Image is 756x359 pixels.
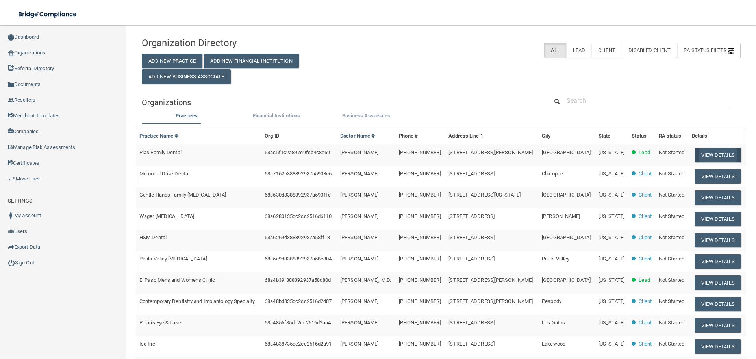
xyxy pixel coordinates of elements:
label: Financial Institutions [235,111,317,121]
th: Phone # [396,128,445,144]
span: Financial Institutions [253,113,300,119]
span: [STREET_ADDRESS] [448,256,495,262]
span: [PHONE_NUMBER] [399,213,441,219]
span: [STREET_ADDRESS][PERSON_NAME] [448,298,533,304]
a: Doctor Name [340,133,376,139]
p: Client [639,254,652,264]
span: 68ac5f1c2a897e9fcb4c8e69 [265,149,330,155]
img: icon-export.b9366987.png [8,244,14,250]
button: View Details [695,169,741,184]
span: [GEOGRAPHIC_DATA] [542,192,591,198]
span: Not Started [659,192,684,198]
span: [PHONE_NUMBER] [399,320,441,326]
span: [STREET_ADDRESS][PERSON_NAME] [448,149,533,155]
span: Gentle Hands Family [MEDICAL_DATA] [139,192,226,198]
span: [STREET_ADDRESS] [448,320,495,326]
span: Not Started [659,256,684,262]
span: Pauls Valley [MEDICAL_DATA] [139,256,207,262]
button: View Details [695,212,741,226]
label: All [544,43,566,58]
button: View Details [695,148,741,162]
button: Add New Business Associate [142,69,231,84]
span: 68a71625388392937a5908e6 [265,171,332,177]
span: Not Started [659,341,684,347]
img: icon-users.e205127d.png [8,228,14,234]
span: [US_STATE] [598,213,624,219]
span: Contemporary Dentistry and Implantology Specialty [139,298,255,304]
span: [PHONE_NUMBER] [399,192,441,198]
th: Details [689,128,746,144]
h4: Organization Directory [142,38,334,48]
span: [US_STATE] [598,298,624,304]
p: Client [639,169,652,179]
span: [PERSON_NAME] [340,256,378,262]
span: Not Started [659,234,684,240]
span: Plas Family Dental [139,149,182,155]
label: Disabled Client [622,43,677,58]
button: View Details [695,254,741,269]
img: ic_power_dark.7ecde6b1.png [8,259,15,266]
p: Client [639,339,652,349]
span: Lakewood [542,341,565,347]
span: [STREET_ADDRESS][PERSON_NAME] [448,277,533,283]
img: ic_user_dark.df1a06c3.png [8,212,14,219]
span: [PERSON_NAME], M.D. [340,277,391,283]
label: Business Associates [325,111,407,121]
p: Client [639,190,652,200]
a: Practice Name [139,133,179,139]
span: Memorial Drive Dental [139,171,189,177]
span: El Paso Mens and Womens Clinic [139,277,215,283]
span: [PERSON_NAME] [340,213,378,219]
li: Practices [142,111,232,123]
label: Lead [566,43,591,58]
span: [US_STATE] [598,320,624,326]
span: Peabody [542,298,561,304]
span: [PERSON_NAME] [340,171,378,177]
span: [STREET_ADDRESS] [448,213,495,219]
button: View Details [695,233,741,247]
span: [PERSON_NAME] [340,298,378,304]
span: 68a6280135dc2cc2516d6110 [265,213,332,219]
th: Address Line 1 [445,128,539,144]
span: [US_STATE] [598,341,624,347]
p: Client [639,233,652,242]
span: RA Status Filter [684,47,734,53]
span: [US_STATE] [598,149,624,155]
span: [PERSON_NAME] [340,192,378,198]
span: [GEOGRAPHIC_DATA] [542,234,591,240]
span: [PHONE_NUMBER] [399,234,441,240]
h5: Organizations [142,98,537,107]
span: H&M Dental [139,234,167,240]
button: View Details [695,275,741,290]
img: ic_reseller.de258add.png [8,97,14,104]
span: Chicopee [542,171,563,177]
span: Business Associates [342,113,391,119]
span: [PHONE_NUMBER] [399,277,441,283]
p: Client [639,212,652,221]
th: RA status [656,128,689,144]
span: 68a4b39f388392937a58d80d [265,277,331,283]
span: [GEOGRAPHIC_DATA] [542,277,591,283]
span: [STREET_ADDRESS] [448,171,495,177]
span: 68a48bd835dc2cc2516d2d87 [265,298,332,304]
span: [PERSON_NAME] [542,213,580,219]
li: Business Associate [321,111,411,123]
span: Polaris Eye & Laser [139,320,183,326]
span: [US_STATE] [598,277,624,283]
span: Pauls Valley [542,256,569,262]
p: Lead [639,275,650,285]
img: icon-documents.8dae5593.png [8,82,14,88]
span: Not Started [659,171,684,177]
img: icon-filter@2x.21656d0b.png [728,48,734,54]
span: [PHONE_NUMBER] [399,298,441,304]
th: Org ID [261,128,337,144]
span: Not Started [659,149,684,155]
span: 68a4838735dc2cc2516d2a91 [265,341,332,347]
span: Not Started [659,277,684,283]
label: Practices [146,111,228,121]
button: View Details [695,190,741,205]
p: Client [639,297,652,306]
span: Isd Inc [139,341,155,347]
img: ic_dashboard_dark.d01f4a41.png [8,34,14,41]
span: 68a6269d388392937a58ff13 [265,234,330,240]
